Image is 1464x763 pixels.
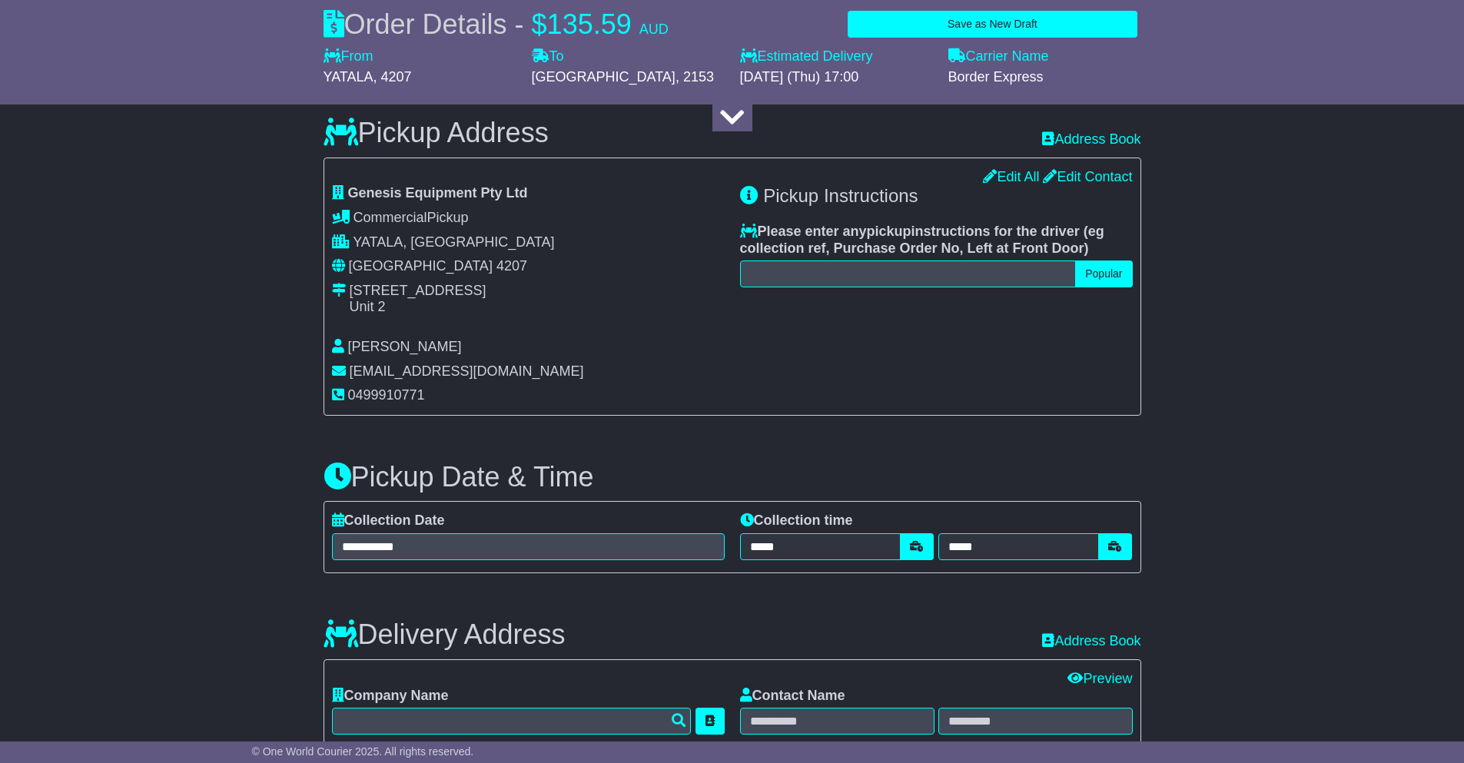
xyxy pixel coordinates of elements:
a: Preview [1067,671,1132,686]
span: YATALA, [GEOGRAPHIC_DATA] [353,234,554,250]
span: 4207 [496,258,527,274]
span: [GEOGRAPHIC_DATA] [349,258,493,274]
span: [PERSON_NAME] [348,339,462,354]
label: Collection time [740,513,853,529]
div: Order Details - [324,8,669,41]
div: Border Express [948,69,1141,86]
a: Address Book [1042,633,1140,649]
label: Collection Date [332,513,445,529]
label: From [324,48,373,65]
span: 135.59 [547,8,632,40]
span: Genesis Equipment Pty Ltd [348,185,528,201]
span: 0499910771 [348,387,425,403]
span: pickup [867,224,911,239]
label: Please enter any instructions for the driver ( ) [740,224,1133,257]
span: AUD [639,22,669,37]
h3: Pickup Date & Time [324,462,1141,493]
button: Popular [1075,260,1132,287]
label: Company Name [332,688,449,705]
div: Pickup [332,210,725,227]
div: Unit 2 [350,299,486,316]
a: Edit All [983,169,1039,184]
div: [DATE] (Thu) 17:00 [740,69,933,86]
label: To [532,48,564,65]
span: [EMAIL_ADDRESS][DOMAIN_NAME] [350,363,584,379]
span: YATALA [324,69,373,85]
span: , 2153 [676,69,714,85]
label: Contact Name [740,688,845,705]
button: Save as New Draft [848,11,1137,38]
h3: Delivery Address [324,619,566,650]
div: [STREET_ADDRESS] [350,283,486,300]
span: , 4207 [373,69,412,85]
a: Address Book [1042,131,1140,148]
label: Estimated Delivery [740,48,933,65]
h3: Pickup Address [324,118,549,148]
span: © One World Courier 2025. All rights reserved. [252,745,474,758]
span: Pickup Instructions [763,185,918,206]
span: Commercial [354,210,427,225]
span: [GEOGRAPHIC_DATA] [532,69,676,85]
span: eg collection ref, Purchase Order No, Left at Front Door [740,224,1104,256]
label: Carrier Name [948,48,1049,65]
span: $ [532,8,547,40]
a: Edit Contact [1043,169,1132,184]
